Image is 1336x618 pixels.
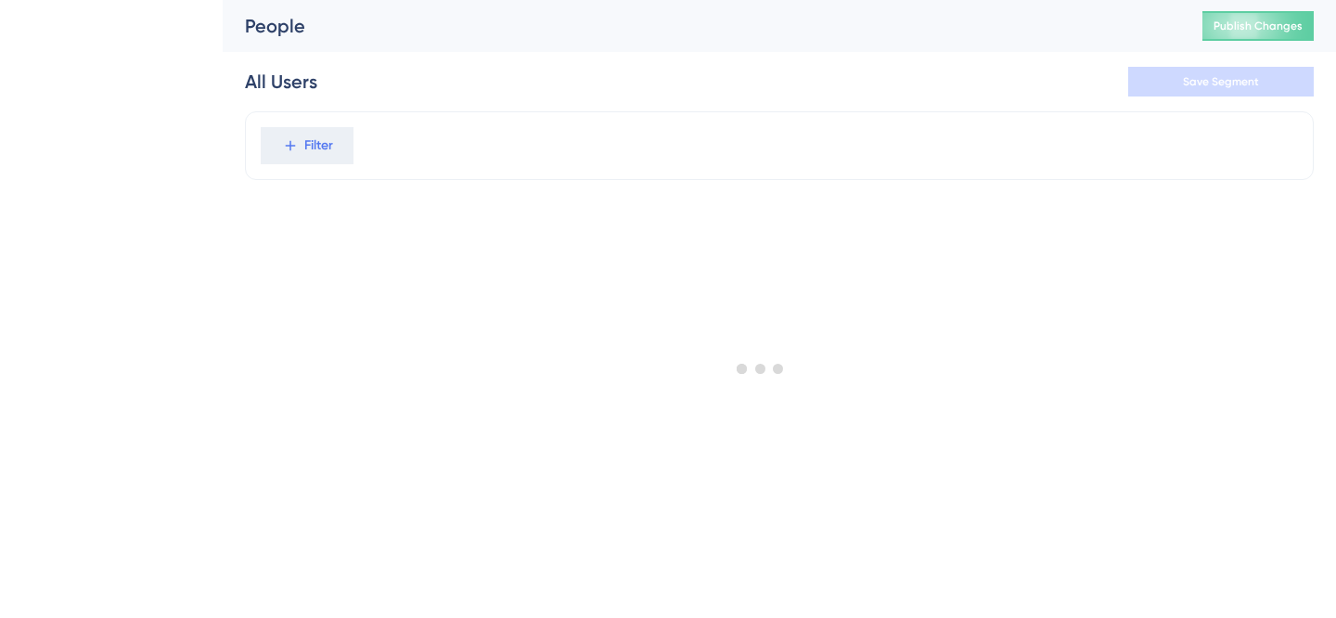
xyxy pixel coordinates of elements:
[245,13,1156,39] div: People
[1128,67,1314,97] button: Save Segment
[1202,11,1314,41] button: Publish Changes
[1183,74,1259,89] span: Save Segment
[245,69,317,95] div: All Users
[1214,19,1303,33] span: Publish Changes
